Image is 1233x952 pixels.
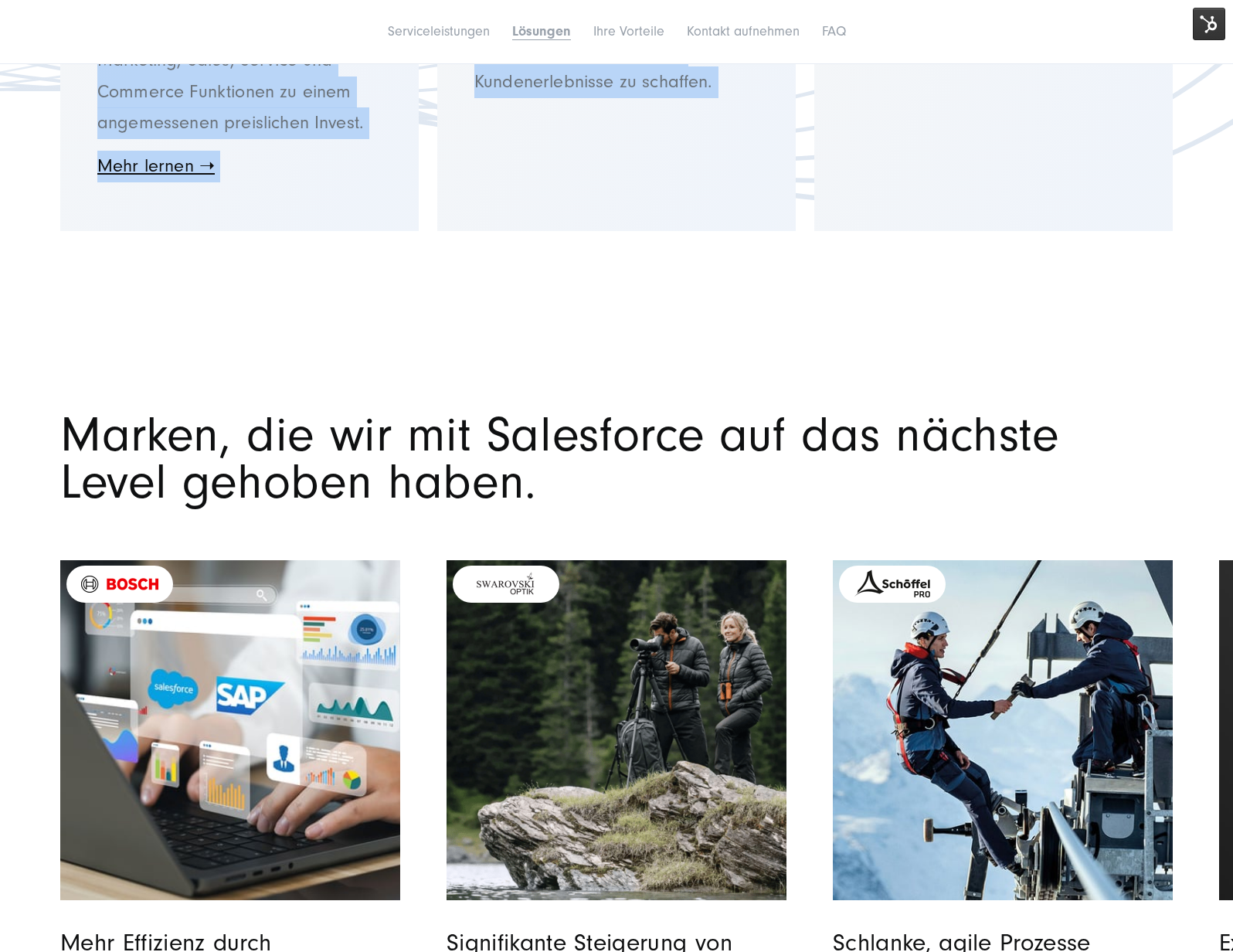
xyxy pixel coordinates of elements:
[60,412,1173,506] h2: Marken, die wir mit Salesforce auf das nächste Level gehoben haben.
[60,560,400,900] img: Bosch Digital - Salesforce SAP Integration und Automatisierung - Digitalagentur für Systemintegra...
[854,569,931,598] img: Schoeffel PRO Kunde Logo - Salesforce CRM beratung und implementierung agentur SUNZINET
[833,560,1173,900] a: Read full post: Schöffel Pro | Salesforce Sales Cloud Beratung & Implementierung | SUNZINET
[512,23,571,39] a: Lösungen
[60,560,400,900] a: Featured image: Bosch Digital - Salesforce SAP Integration und Automatisierung - Digitalagentur f...
[388,23,490,39] a: Serviceleistungen
[593,23,664,39] a: Ihre Vorteile
[81,576,158,593] img: Bosch Digital - SUNZINET Kunde - Digitalagentur für Prozessautomatisierung und Systemintegration
[822,23,846,39] a: FAQ
[467,572,545,597] img: Swarovski optik logo - Customer logo - Salesforce B2B-Commerce Consulting and implementation agen...
[1193,8,1225,40] img: HubSpot Tools-Menüschalter
[687,23,800,39] a: Kontakt aufnehmen
[97,155,215,176] a: Mehr lernen ➝
[447,560,786,900] a: Read full post: SWAROVSKI-OPTIK AG & Co KG.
